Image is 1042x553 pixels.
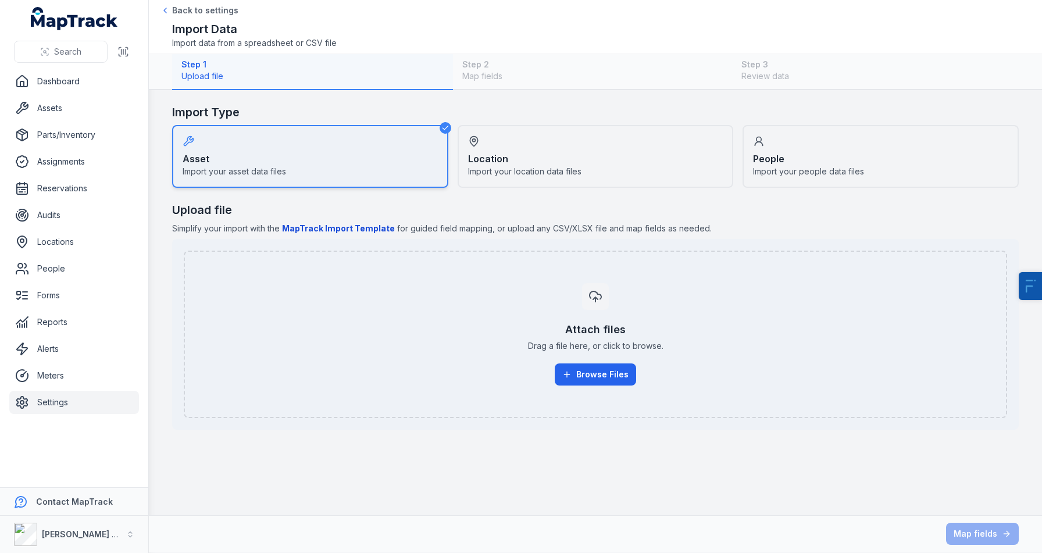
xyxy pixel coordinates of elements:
span: Import data from a spreadsheet or CSV file [172,37,337,49]
span: Import your people data files [753,166,864,177]
a: MapTrack [31,7,118,30]
a: Assets [9,97,139,120]
span: Simplify your import with the for guided field mapping, or upload any CSV/XLSX file and map field... [172,223,1019,234]
a: Back to settings [160,5,238,16]
h3: Attach files [565,322,626,338]
h2: Import Type [172,104,1019,120]
h2: Import Data [172,21,337,37]
a: Audits [9,204,139,227]
a: Assignments [9,150,139,173]
span: Import your asset data files [183,166,286,177]
strong: Location [468,152,508,166]
a: People [9,257,139,280]
strong: Step 1 [181,59,444,70]
button: Step 1Upload file [172,54,453,90]
strong: People [753,152,784,166]
a: Dashboard [9,70,139,93]
button: Browse Files [555,363,636,386]
a: Reports [9,311,139,334]
a: Locations [9,230,139,254]
strong: Contact MapTrack [36,497,113,506]
strong: [PERSON_NAME] Electrical [42,529,151,539]
a: Forms [9,284,139,307]
span: Import your location data files [468,166,581,177]
b: MapTrack Import Template [282,223,395,233]
a: Meters [9,364,139,387]
a: Settings [9,391,139,414]
span: Back to settings [172,5,238,16]
span: Drag a file here, or click to browse. [528,340,663,352]
span: Search [54,46,81,58]
h2: Upload file [172,202,1019,218]
a: Reservations [9,177,139,200]
span: Upload file [181,70,444,82]
strong: Asset [183,152,209,166]
button: Search [14,41,108,63]
a: Alerts [9,337,139,361]
a: Parts/Inventory [9,123,139,147]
